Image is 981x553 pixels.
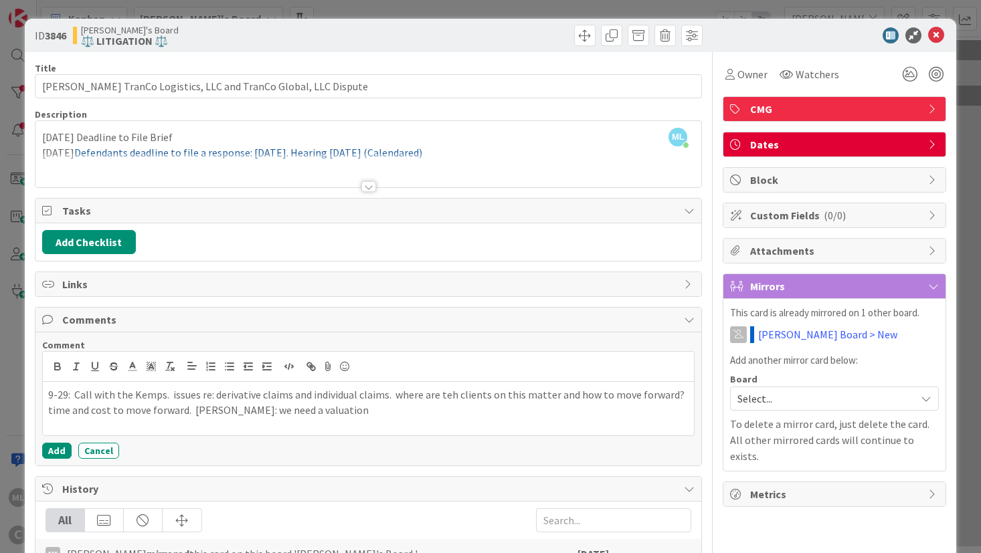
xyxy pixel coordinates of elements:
p: [DATE] Deadline to File Brief [42,130,695,145]
input: Search... [536,508,691,532]
span: Watchers [796,66,839,82]
button: Add Checklist [42,230,136,254]
span: Defendants deadline to file a response: [DATE]. Hearing [DATE] (Calendared) [74,146,422,159]
p: Add another mirror card below: [730,353,939,368]
span: Attachments [750,243,921,259]
span: ID [35,27,66,43]
span: Block [750,172,921,188]
span: Links [62,276,678,292]
span: ML [668,128,687,146]
span: Dates [750,136,921,152]
label: Title [35,62,56,74]
span: Select... [737,389,909,408]
span: History [62,481,678,497]
span: Comment [42,339,85,351]
span: Custom Fields [750,207,921,223]
span: Metrics [750,486,921,502]
span: Tasks [62,203,678,219]
button: Add [42,443,72,459]
input: type card name here... [35,74,703,98]
span: Board [730,374,757,384]
span: ( 0/0 ) [824,209,846,222]
a: [PERSON_NAME] Board > New [758,326,897,342]
span: Description [35,108,87,120]
b: 3846 [45,29,66,42]
span: Mirrors [750,278,921,294]
div: All [46,509,85,532]
span: Comments [62,312,678,328]
button: Cancel [78,443,119,459]
span: Owner [737,66,768,82]
p: This card is already mirrored on 1 other board. [730,306,939,321]
p: 9-29: Call with the Kemps. issues re: derivative claims and individual claims. where are teh clie... [48,387,689,417]
p: To delete a mirror card, just delete the card. All other mirrored cards will continue to exists. [730,416,939,464]
span: CMG [750,101,921,117]
b: ⚖️ LITIGATION ⚖️ [81,35,179,46]
p: [DATE] [42,145,695,160]
span: [PERSON_NAME]'s Board [81,25,179,35]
